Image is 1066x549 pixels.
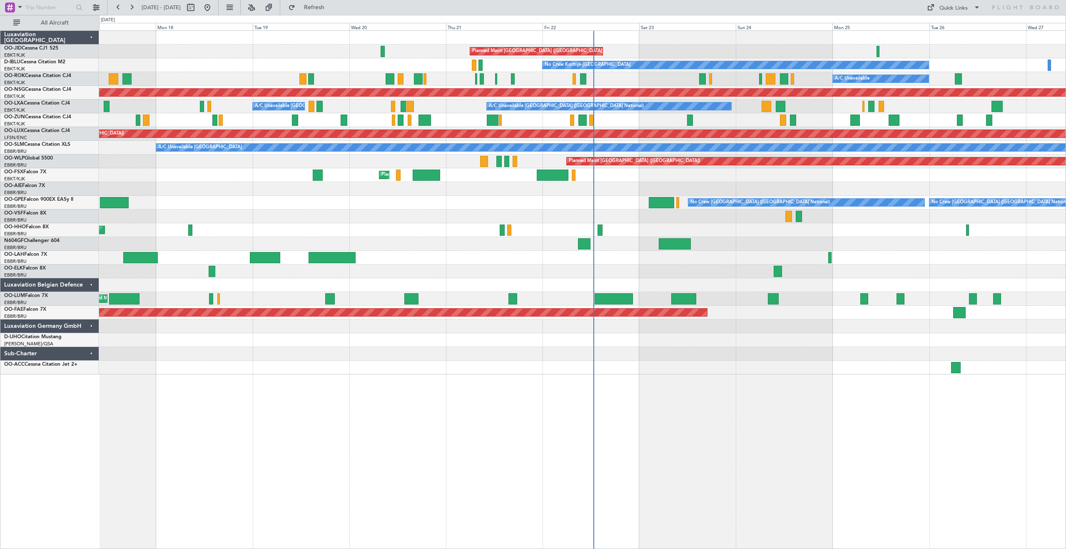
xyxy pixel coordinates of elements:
span: OO-AIE [4,183,22,188]
a: [PERSON_NAME]/QSA [4,341,53,347]
a: OO-JIDCessna CJ1 525 [4,46,58,51]
a: OO-ACCCessna Citation Jet 2+ [4,362,77,367]
a: EBBR/BRU [4,203,27,210]
div: Mon 25 [832,23,929,30]
span: OO-ZUN [4,115,25,120]
a: EBBR/BRU [4,299,27,306]
a: EBBR/BRU [4,162,27,168]
div: Fri 22 [543,23,639,30]
span: OO-FSX [4,170,23,175]
a: LFSN/ENC [4,135,27,141]
div: Planned Maint Kortrijk-[GEOGRAPHIC_DATA] [381,169,478,181]
a: OO-AIEFalcon 7X [4,183,45,188]
span: OO-ROK [4,73,25,78]
input: Trip Number [25,1,73,14]
a: EBBR/BRU [4,272,27,278]
span: OO-FAE [4,307,23,312]
a: OO-LUMFalcon 7X [4,293,48,298]
div: No Crew Kortrijk-[GEOGRAPHIC_DATA] [545,59,630,71]
span: OO-LAH [4,252,24,257]
div: A/C Unavailable [GEOGRAPHIC_DATA] ([GEOGRAPHIC_DATA] National) [255,100,410,112]
span: OO-GPE [4,197,24,202]
span: OO-ELK [4,266,23,271]
a: EBKT/KJK [4,107,25,113]
a: EBBR/BRU [4,231,27,237]
div: [DATE] [101,17,115,24]
a: EBKT/KJK [4,121,25,127]
span: OO-NSG [4,87,25,92]
div: No Crew [GEOGRAPHIC_DATA] ([GEOGRAPHIC_DATA] National) [690,196,830,209]
a: N604GFChallenger 604 [4,238,60,243]
span: OO-LXA [4,101,24,106]
span: D-IBLU [4,60,20,65]
a: EBKT/KJK [4,93,25,100]
a: EBKT/KJK [4,176,25,182]
span: OO-ACC [4,362,25,367]
a: OO-HHOFalcon 8X [4,225,49,230]
span: OO-WLP [4,156,25,161]
div: A/C Unavailable [835,72,869,85]
div: Thu 21 [446,23,543,30]
span: OO-LUM [4,293,25,298]
span: Refresh [297,5,332,10]
a: OO-ROKCessna Citation CJ4 [4,73,71,78]
a: OO-LXACessna Citation CJ4 [4,101,70,106]
a: EBBR/BRU [4,258,27,265]
a: OO-SLMCessna Citation XLS [4,142,70,147]
span: [DATE] - [DATE] [142,4,181,11]
div: A/C Unavailable [GEOGRAPHIC_DATA] [158,141,242,154]
button: Quick Links [923,1,984,14]
a: OO-LAHFalcon 7X [4,252,47,257]
div: Tue 19 [253,23,349,30]
button: All Aircraft [9,16,90,30]
div: Tue 26 [929,23,1026,30]
a: D-IJHOCitation Mustang [4,334,62,339]
span: OO-VSF [4,211,23,216]
div: A/C Unavailable [GEOGRAPHIC_DATA] ([GEOGRAPHIC_DATA] National) [489,100,644,112]
a: EBBR/BRU [4,217,27,223]
a: EBBR/BRU [4,245,27,251]
span: OO-SLM [4,142,24,147]
a: OO-LUXCessna Citation CJ4 [4,128,70,133]
a: OO-NSGCessna Citation CJ4 [4,87,71,92]
span: All Aircraft [22,20,88,26]
a: EBKT/KJK [4,52,25,58]
button: Refresh [284,1,334,14]
a: OO-FSXFalcon 7X [4,170,46,175]
span: D-IJHO [4,334,21,339]
a: EBKT/KJK [4,66,25,72]
span: OO-JID [4,46,22,51]
div: Sun 17 [59,23,156,30]
a: OO-VSFFalcon 8X [4,211,46,216]
a: OO-GPEFalcon 900EX EASy II [4,197,73,202]
a: D-IBLUCessna Citation M2 [4,60,65,65]
a: OO-WLPGlobal 5500 [4,156,53,161]
div: Sun 24 [736,23,832,30]
a: EBKT/KJK [4,80,25,86]
a: OO-FAEFalcon 7X [4,307,46,312]
span: N604GF [4,238,24,243]
div: Wed 20 [349,23,446,30]
a: EBBR/BRU [4,190,27,196]
a: OO-ZUNCessna Citation CJ4 [4,115,71,120]
span: OO-HHO [4,225,26,230]
span: OO-LUX [4,128,24,133]
div: Planned Maint [GEOGRAPHIC_DATA] ([GEOGRAPHIC_DATA]) [472,45,603,57]
a: EBBR/BRU [4,313,27,319]
a: OO-ELKFalcon 8X [4,266,46,271]
div: Sat 23 [639,23,736,30]
a: EBBR/BRU [4,148,27,155]
div: Mon 18 [156,23,252,30]
div: Quick Links [939,4,968,12]
div: Planned Maint [GEOGRAPHIC_DATA] ([GEOGRAPHIC_DATA]) [569,155,700,167]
